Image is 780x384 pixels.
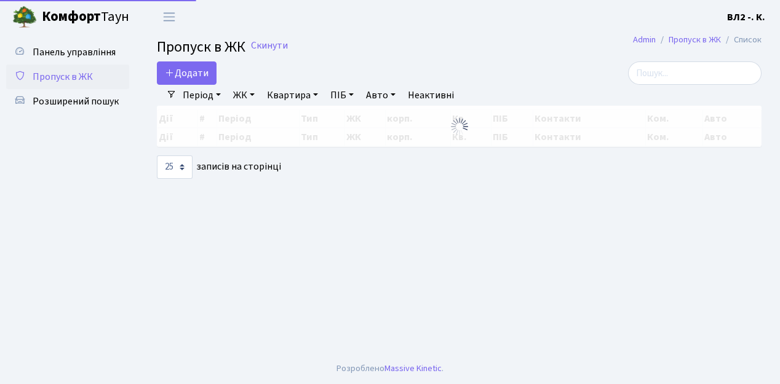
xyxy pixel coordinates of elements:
span: Пропуск в ЖК [33,70,93,84]
span: Пропуск в ЖК [157,36,245,58]
a: Авто [361,85,400,106]
input: Пошук... [628,61,762,85]
a: Пропуск в ЖК [6,65,129,89]
a: Розширений пошук [6,89,129,114]
span: Додати [165,66,209,80]
a: Квартира [262,85,323,106]
select: записів на сторінці [157,155,193,179]
span: Розширений пошук [33,95,119,108]
span: Таун [42,7,129,28]
span: Панель управління [33,45,116,59]
img: logo.png [12,5,37,29]
a: Massive Kinetic [384,362,442,375]
img: Обробка... [450,117,469,136]
a: ЖК [228,85,260,106]
a: Панель управління [6,40,129,65]
button: Переключити навігацію [154,7,185,27]
a: ПІБ [325,85,359,106]
li: Список [721,33,762,47]
a: Admin [633,33,656,46]
nav: breadcrumb [615,27,780,53]
label: записів на сторінці [157,155,281,179]
a: Додати [157,61,217,85]
b: Комфорт [42,7,101,26]
a: Неактивні [403,85,459,106]
a: Скинути [251,40,288,52]
a: ВЛ2 -. К. [727,10,765,25]
div: Розроблено . [336,362,444,375]
b: ВЛ2 -. К. [727,10,765,24]
a: Період [178,85,226,106]
a: Пропуск в ЖК [669,33,721,46]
